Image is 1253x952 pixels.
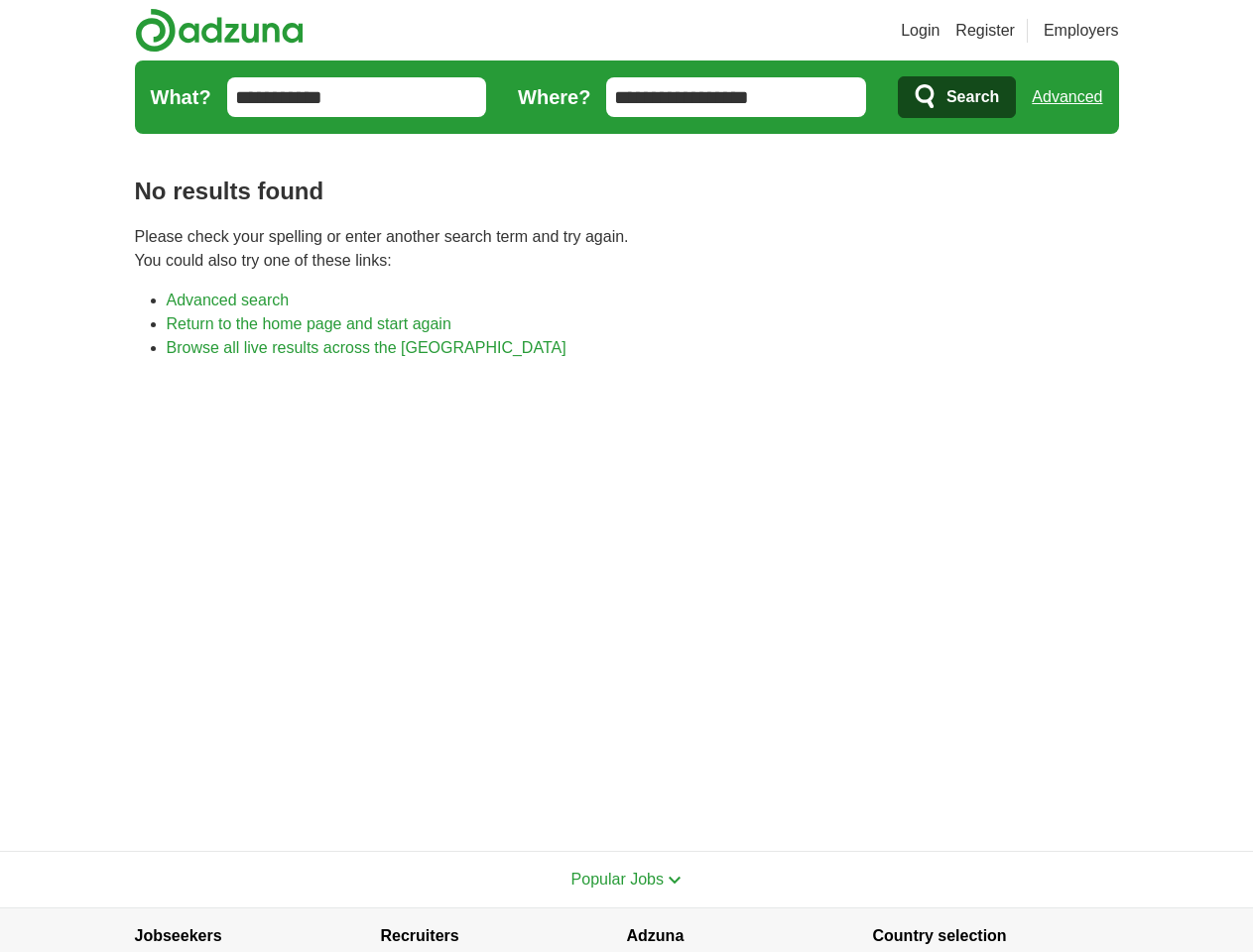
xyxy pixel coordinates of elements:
[151,82,211,112] label: What?
[135,174,1119,209] h1: No results found
[167,292,290,308] a: Advanced search
[167,315,451,332] a: Return to the home page and start again
[167,339,566,356] a: Browse all live results across the [GEOGRAPHIC_DATA]
[898,76,1016,118] button: Search
[518,82,590,112] label: Where?
[955,19,1015,43] a: Register
[135,376,1119,819] iframe: Ads by Google
[1044,19,1119,43] a: Employers
[668,876,682,885] img: toggle icon
[901,19,940,43] a: Login
[1032,77,1102,117] a: Advanced
[571,871,664,888] span: Popular Jobs
[946,77,999,117] span: Search
[135,8,304,53] img: Adzuna logo
[135,225,1119,273] p: Please check your spelling or enter another search term and try again. You could also try one of ...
